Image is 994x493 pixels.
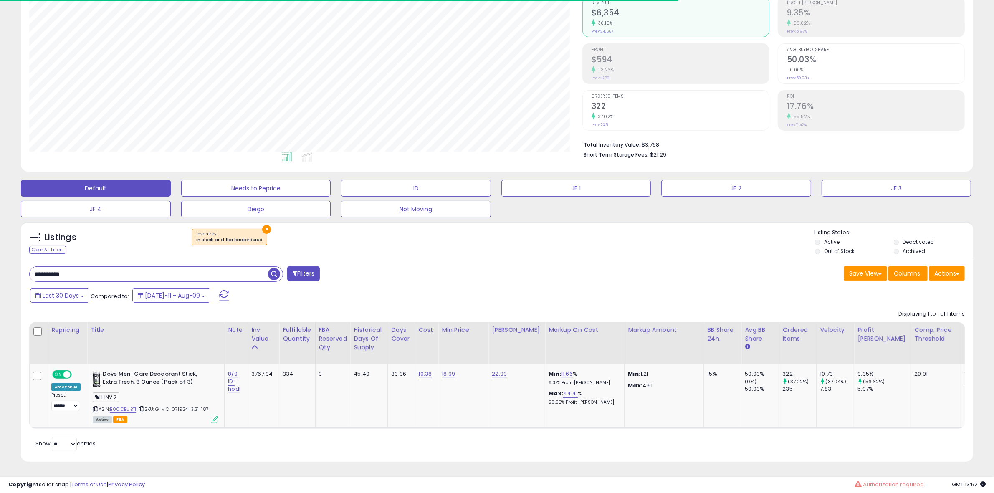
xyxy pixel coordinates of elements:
span: Columns [894,269,920,278]
p: 4.61 [628,382,697,389]
a: 8/9 ID: hodl [228,370,240,393]
div: 50.03% [745,385,779,393]
b: Total Inventory Value: [584,141,640,148]
span: Compared to: [91,292,129,300]
div: 15% [707,370,735,378]
div: seller snap | | [8,481,145,489]
p: Listing States: [815,229,973,237]
div: Profit [PERSON_NAME] [857,326,907,343]
div: 20.91 [914,370,954,378]
b: Dove Men+Care Deodorant Stick, Extra Fresh, 3 Ounce (Pack of 3) [103,370,204,388]
p: 6.37% Profit [PERSON_NAME] [549,380,618,386]
small: 55.52% [791,114,810,120]
strong: Copyright [8,480,39,488]
span: Profit [592,48,769,52]
li: $3,768 [584,139,959,149]
button: JF 1 [501,180,651,197]
button: Actions [929,266,965,281]
small: (56.62%) [863,378,885,385]
a: 10.38 [419,370,432,378]
div: Fulfillable Quantity [283,326,311,343]
a: 18.99 [442,370,455,378]
div: Cost [419,326,435,334]
div: 7.83 [820,385,854,393]
span: FBA [113,416,127,423]
small: Prev: 235 [592,122,608,127]
h2: 9.35% [787,8,964,19]
div: Ordered Items [782,326,813,343]
small: Prev: $278 [592,76,609,81]
a: Privacy Policy [108,480,145,488]
button: ID [341,180,491,197]
h2: $6,354 [592,8,769,19]
div: Note [228,326,244,334]
a: 11.66 [561,370,573,378]
a: 22.99 [492,370,507,378]
span: [DATE]-11 - Aug-09 [145,291,200,300]
b: Min: [549,370,561,378]
div: 235 [782,385,816,393]
button: Not Moving [341,201,491,217]
div: ASIN: [93,370,218,422]
b: Max: [549,389,563,397]
small: Prev: $4,667 [592,29,613,34]
div: Displaying 1 to 1 of 1 items [898,310,965,318]
div: Comp. Price Threshold [914,326,957,343]
div: BB Share 24h. [707,326,738,343]
button: Filters [287,266,320,281]
div: 9.35% [857,370,911,378]
div: Days Cover [391,326,411,343]
div: Clear All Filters [29,246,66,254]
span: 2025-09-9 13:52 GMT [952,480,986,488]
h2: 50.03% [787,55,964,66]
small: Prev: 5.97% [787,29,807,34]
small: Prev: 11.42% [787,122,807,127]
div: Title [91,326,221,334]
div: 3767.94 [251,370,273,378]
small: Prev: 50.03% [787,76,809,81]
small: 37.02% [595,114,614,120]
span: OFF [71,371,84,378]
div: % [549,390,618,405]
label: Deactivated [903,238,934,245]
div: [PERSON_NAME] [492,326,541,334]
div: FBA Reserved Qty [319,326,347,352]
div: Amazon AI [51,383,81,391]
p: 1.21 [628,370,697,378]
div: 50.03% [745,370,779,378]
span: All listings currently available for purchase on Amazon [93,416,112,423]
div: 10.73 [820,370,854,378]
strong: Max: [628,382,642,389]
span: ON [53,371,63,378]
button: × [262,225,271,234]
h2: 17.76% [787,101,964,113]
a: 44.41 [563,389,578,398]
span: H.INV.2 [93,392,119,402]
h5: Listings [44,232,76,243]
div: in stock and fba backordered [196,237,263,243]
span: Profit [PERSON_NAME] [787,1,964,5]
a: B00IDBUBTI [110,406,136,413]
div: Historical Days Of Supply [354,326,384,352]
button: JF 2 [661,180,811,197]
div: Preset: [51,392,81,411]
button: Last 30 Days [30,288,89,303]
img: 41OMONyhdlL._SL40_.jpg [93,370,101,387]
span: Inventory : [196,231,263,243]
div: Velocity [820,326,850,334]
span: $21.29 [650,151,666,159]
span: Authorization required [863,480,924,488]
div: 45.40 [354,370,381,378]
div: Min Price [442,326,485,334]
div: Avg BB Share [745,326,775,343]
span: Show: entries [35,440,96,447]
div: 9 [319,370,344,378]
div: Repricing [51,326,83,334]
th: The percentage added to the cost of goods (COGS) that forms the calculator for Min & Max prices. [545,322,625,364]
button: Diego [181,201,331,217]
div: 334 [283,370,309,378]
label: Out of Stock [824,248,855,255]
small: (0%) [745,378,756,385]
div: Markup Amount [628,326,700,334]
span: Avg. Buybox Share [787,48,964,52]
